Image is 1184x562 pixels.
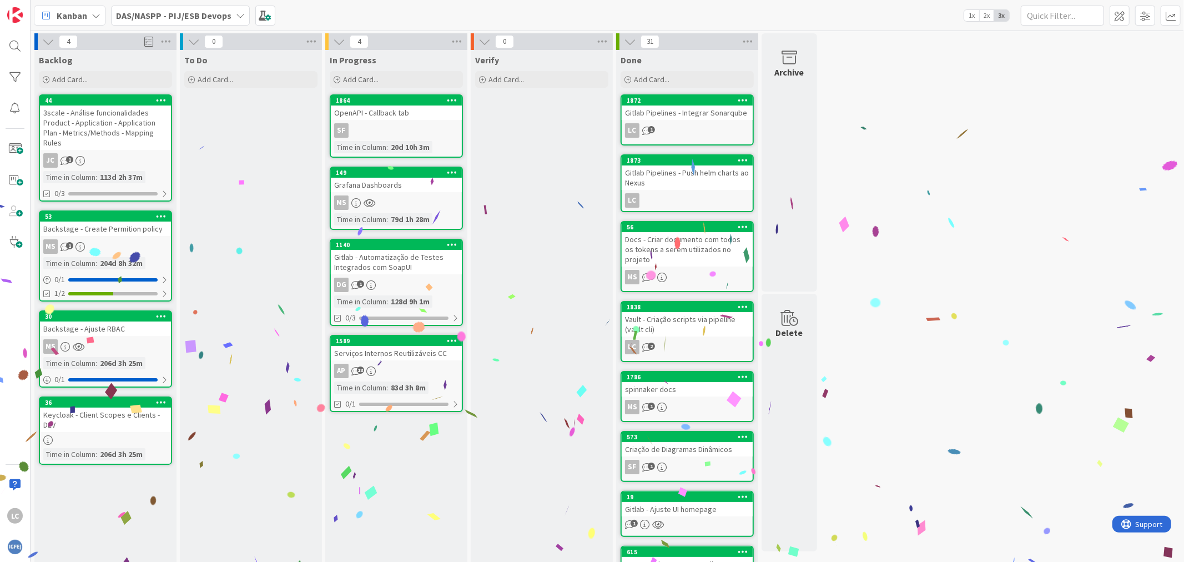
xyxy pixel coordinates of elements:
[7,7,23,23] img: Visit kanbanzone.com
[40,212,171,236] div: 53Backstage - Create Permition policy
[775,66,804,79] div: Archive
[621,54,642,66] span: Done
[343,74,379,84] span: Add Card...
[331,123,462,138] div: SF
[198,74,233,84] span: Add Card...
[40,96,171,150] div: 443scale - Análise funcionalidades Product - Application - Application Plan - Metrics/Methods - M...
[43,153,58,168] div: JC
[95,171,97,183] span: :
[52,74,88,84] span: Add Card...
[97,448,145,460] div: 206d 3h 25m
[336,169,462,177] div: 149
[40,398,171,408] div: 36
[330,94,463,158] a: 1864OpenAPI - Callback tabSFTime in Column:20d 10h 3m
[39,54,73,66] span: Backlog
[95,448,97,460] span: :
[627,97,753,104] div: 1872
[330,335,463,412] a: 1589Serviços Internos Reutilizáveis CCAPTime in Column:83d 3h 8m0/1
[40,222,171,236] div: Backstage - Create Permition policy
[331,336,462,346] div: 1589
[621,371,754,422] a: 1786spinnaker docsMS
[336,337,462,345] div: 1589
[43,448,95,460] div: Time in Column
[622,502,753,516] div: Gitlab - Ajuste UI homepage
[40,398,171,432] div: 36Keycloak - Client Scopes e Clients - DEV
[334,295,386,308] div: Time in Column
[622,312,753,337] div: Vault - Criação scripts via pipeline (vault cli)
[622,222,753,232] div: 56
[39,94,172,202] a: 443scale - Análise funcionalidades Product - Application - Application Plan - Metrics/Methods - M...
[388,213,432,225] div: 79d 1h 28m
[634,74,669,84] span: Add Card...
[627,373,753,381] div: 1786
[631,520,638,527] span: 1
[45,213,171,220] div: 53
[331,346,462,360] div: Serviços Internos Reutilizáveis CC
[622,382,753,397] div: spinnaker docs
[43,339,58,354] div: MS
[334,141,386,153] div: Time in Column
[40,239,171,254] div: MS
[57,9,87,22] span: Kanban
[622,155,753,190] div: 1873Gitlab Pipelines - Push helm charts ao Nexus
[621,491,754,537] a: 19Gitlab - Ajuste UI homepage
[621,94,754,145] a: 1872Gitlab Pipelines - Integrar SonarqubeLC
[622,372,753,397] div: 1786spinnaker docs
[345,312,356,324] span: 0/3
[979,10,994,21] span: 2x
[43,239,58,254] div: MS
[357,280,364,288] span: 1
[388,382,429,394] div: 83d 3h 8m
[45,399,171,407] div: 36
[7,508,23,524] div: LC
[40,322,171,336] div: Backstage - Ajuste RBAC
[641,35,659,48] span: 31
[66,156,73,163] span: 1
[621,301,754,362] a: 1838Vault - Criação scripts via pipeline (vault cli)LC
[334,278,349,292] div: DG
[625,340,639,354] div: LC
[622,442,753,456] div: Criação de Diagramas Dinâmicos
[43,171,95,183] div: Time in Column
[625,460,639,474] div: SF
[625,193,639,208] div: LC
[622,432,753,442] div: 573
[330,239,463,326] a: 1140Gitlab - Automatização de Testes Integrados com SoapUIDGTime in Column:128d 9h 1m0/3
[622,302,753,312] div: 1838
[622,96,753,106] div: 1872
[1021,6,1104,26] input: Quick Filter...
[40,373,171,387] div: 0/1
[40,96,171,106] div: 44
[45,313,171,320] div: 30
[54,288,65,299] span: 1/2
[331,168,462,192] div: 149Grafana Dashboards
[622,123,753,138] div: LC
[622,400,753,414] div: MS
[97,257,145,269] div: 204d 8h 32m
[204,35,223,48] span: 0
[386,213,388,225] span: :
[386,382,388,394] span: :
[334,123,349,138] div: SF
[7,539,23,555] img: avatar
[627,433,753,441] div: 573
[331,240,462,274] div: 1140Gitlab - Automatização de Testes Integrados com SoapUI
[331,106,462,120] div: OpenAPI - Callback tab
[40,408,171,432] div: Keycloak - Client Scopes e Clients - DEV
[776,326,803,339] div: Delete
[350,35,369,48] span: 4
[331,96,462,106] div: 1864
[331,168,462,178] div: 149
[621,154,754,212] a: 1873Gitlab Pipelines - Push helm charts ao NexusLC
[39,310,172,388] a: 30Backstage - Ajuste RBACMSTime in Column:206d 3h 25m0/1
[40,339,171,354] div: MS
[994,10,1009,21] span: 3x
[622,96,753,120] div: 1872Gitlab Pipelines - Integrar Sonarqube
[622,106,753,120] div: Gitlab Pipelines - Integrar Sonarqube
[331,178,462,192] div: Grafana Dashboards
[336,97,462,104] div: 1864
[627,223,753,231] div: 56
[388,295,432,308] div: 128d 9h 1m
[964,10,979,21] span: 1x
[331,278,462,292] div: DG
